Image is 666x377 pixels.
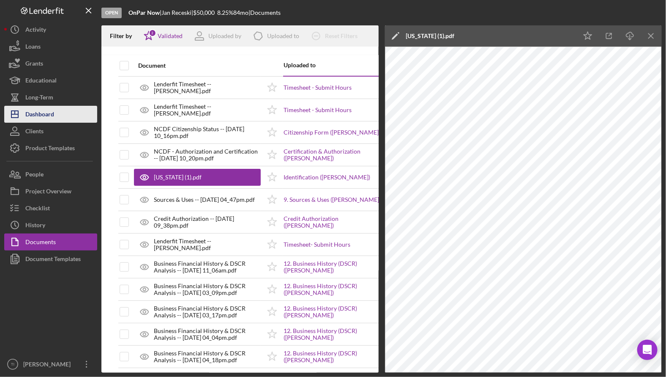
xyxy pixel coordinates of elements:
[4,200,97,217] button: Checklist
[138,62,261,69] div: Document
[128,9,160,16] b: OnPar Now
[284,174,370,181] a: Identification ([PERSON_NAME])
[4,89,97,106] button: Long-Term
[128,9,161,16] div: |
[25,234,56,253] div: Documents
[284,148,389,162] a: Certification & Authorization ([PERSON_NAME])
[193,9,215,16] span: $50,000
[154,327,261,341] div: Business Financial History & DSCR Analysis -- [DATE] 04_04pm.pdf
[149,29,156,37] div: 2
[306,28,366,44] button: Reset Filters
[25,200,50,219] div: Checklist
[248,9,281,16] div: | Documents
[25,140,75,159] div: Product Templates
[217,9,233,16] div: 8.25 %
[4,250,97,267] button: Document Templates
[284,107,352,113] a: Timesheet - Submit Hours
[325,28,358,44] div: Reset Filters
[25,217,45,236] div: History
[154,305,261,319] div: Business Financial History & DSCR Analysis -- [DATE] 03_17pm.pdf
[284,305,389,319] a: 12. Business History (DSCR) ([PERSON_NAME])
[25,38,41,57] div: Loans
[101,8,122,18] div: Open
[154,260,261,274] div: Business Financial History & DSCR Analysis -- [DATE] 11_06am.pdf
[25,89,53,108] div: Long-Term
[154,148,261,162] div: NCDF - Authorization and Certification -- [DATE] 10_20pm.pdf
[4,106,97,123] button: Dashboard
[154,238,261,251] div: Lenderfit Timesheet -- [PERSON_NAME].pdf
[11,362,15,367] text: TI
[154,103,261,117] div: Lenderfit Timesheet -- [PERSON_NAME].pdf
[25,183,71,202] div: Project Overview
[4,356,97,373] button: TI[PERSON_NAME]
[4,217,97,234] button: History
[284,327,389,341] a: 12. Business History (DSCR) ([PERSON_NAME])
[4,140,97,157] button: Product Templates
[284,350,389,363] a: 12. Business History (DSCR) ([PERSON_NAME])
[4,234,97,250] button: Documents
[406,33,455,39] div: [US_STATE] (1).pdf
[154,174,202,181] div: [US_STATE] (1).pdf
[4,183,97,200] button: Project Overview
[4,72,97,89] button: Educational
[284,215,389,229] a: Credit Authorization ([PERSON_NAME])
[158,33,183,39] div: Validated
[233,9,248,16] div: 84 mo
[154,196,255,203] div: Sources & Uses -- [DATE] 04_47pm.pdf
[25,55,43,74] div: Grants
[161,9,193,16] div: Jan Receski |
[110,33,138,39] div: Filter by
[154,81,261,94] div: Lenderfit Timesheet -- [PERSON_NAME].pdf
[284,241,350,248] a: Timesheet- Submit Hours
[4,55,97,72] button: Grants
[284,283,389,296] a: 12. Business History (DSCR) ([PERSON_NAME])
[284,62,336,69] div: Uploaded to
[154,126,261,139] div: NCDF Citizenship Status -- [DATE] 10_16pm.pdf
[25,123,44,142] div: Clients
[4,38,97,55] button: Loans
[25,250,81,270] div: Document Templates
[25,166,44,185] div: People
[284,84,352,91] a: Timesheet - Submit Hours
[4,123,97,140] button: Clients
[267,33,299,39] div: Uploaded to
[4,166,97,183] button: People
[25,72,57,91] div: Educational
[284,260,389,274] a: 12. Business History (DSCR) ([PERSON_NAME])
[284,129,380,136] a: Citizenship Form ([PERSON_NAME])
[25,21,46,40] div: Activity
[154,215,261,229] div: Credit Authorization -- [DATE] 09_38pm.pdf
[284,196,381,203] a: 9. Sources & Uses ([PERSON_NAME])
[4,21,97,38] button: Activity
[25,106,54,125] div: Dashboard
[154,283,261,296] div: Business Financial History & DSCR Analysis -- [DATE] 03_09pm.pdf
[21,356,76,375] div: [PERSON_NAME]
[637,340,658,360] div: Open Intercom Messenger
[154,350,261,363] div: Business Financial History & DSCR Analysis -- [DATE] 04_18pm.pdf
[208,33,241,39] div: Uploaded by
